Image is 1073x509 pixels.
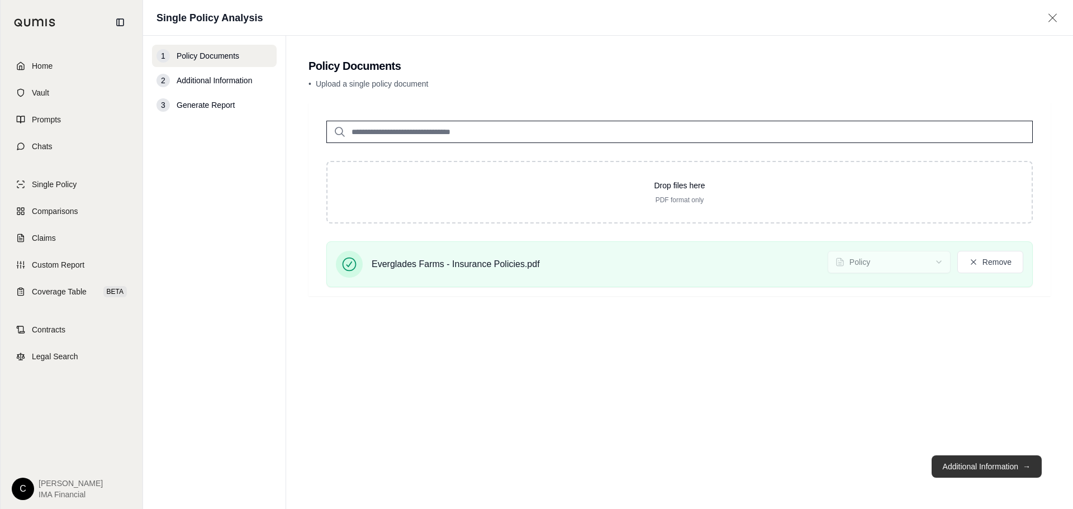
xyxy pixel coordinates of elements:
a: Comparisons [7,199,136,223]
div: C [12,478,34,500]
a: Chats [7,134,136,159]
a: Vault [7,80,136,105]
span: Policy Documents [177,50,239,61]
span: IMA Financial [39,489,103,500]
span: • [308,79,311,88]
a: Prompts [7,107,136,132]
img: Qumis Logo [14,18,56,27]
span: Everglades Farms - Insurance Policies.pdf [372,258,540,271]
span: Chats [32,141,53,152]
a: Contracts [7,317,136,342]
p: PDF format only [345,196,1014,204]
span: → [1023,461,1031,472]
span: Custom Report [32,259,84,270]
h2: Policy Documents [308,58,1051,74]
span: Home [32,60,53,72]
span: Single Policy [32,179,77,190]
button: Remove [957,251,1023,273]
div: 2 [156,74,170,87]
span: Prompts [32,114,61,125]
a: Legal Search [7,344,136,369]
a: Custom Report [7,253,136,277]
span: Contracts [32,324,65,335]
button: Collapse sidebar [111,13,129,31]
span: Vault [32,87,49,98]
span: Claims [32,232,56,244]
button: Additional Information→ [932,455,1042,478]
span: Generate Report [177,99,235,111]
span: Upload a single policy document [316,79,429,88]
span: Comparisons [32,206,78,217]
div: 3 [156,98,170,112]
span: BETA [103,286,127,297]
div: 1 [156,49,170,63]
span: [PERSON_NAME] [39,478,103,489]
a: Claims [7,226,136,250]
a: Coverage TableBETA [7,279,136,304]
span: Additional Information [177,75,252,86]
a: Single Policy [7,172,136,197]
span: Legal Search [32,351,78,362]
a: Home [7,54,136,78]
h1: Single Policy Analysis [156,10,263,26]
span: Coverage Table [32,286,87,297]
p: Drop files here [345,180,1014,191]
